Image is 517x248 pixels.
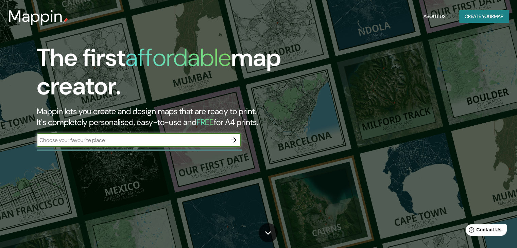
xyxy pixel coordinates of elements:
[8,7,63,26] h3: Mappin
[421,10,448,23] button: About Us
[196,117,214,127] h5: FREE
[37,43,295,106] h1: The first map creator.
[459,10,509,23] button: Create yourmap
[63,18,68,23] img: mappin-pin
[37,106,295,128] h2: Mappin lets you create and design maps that are ready to print. It's completely personalised, eas...
[37,136,227,144] input: Choose your favourite place
[456,222,510,241] iframe: Help widget launcher
[125,42,231,73] h1: affordable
